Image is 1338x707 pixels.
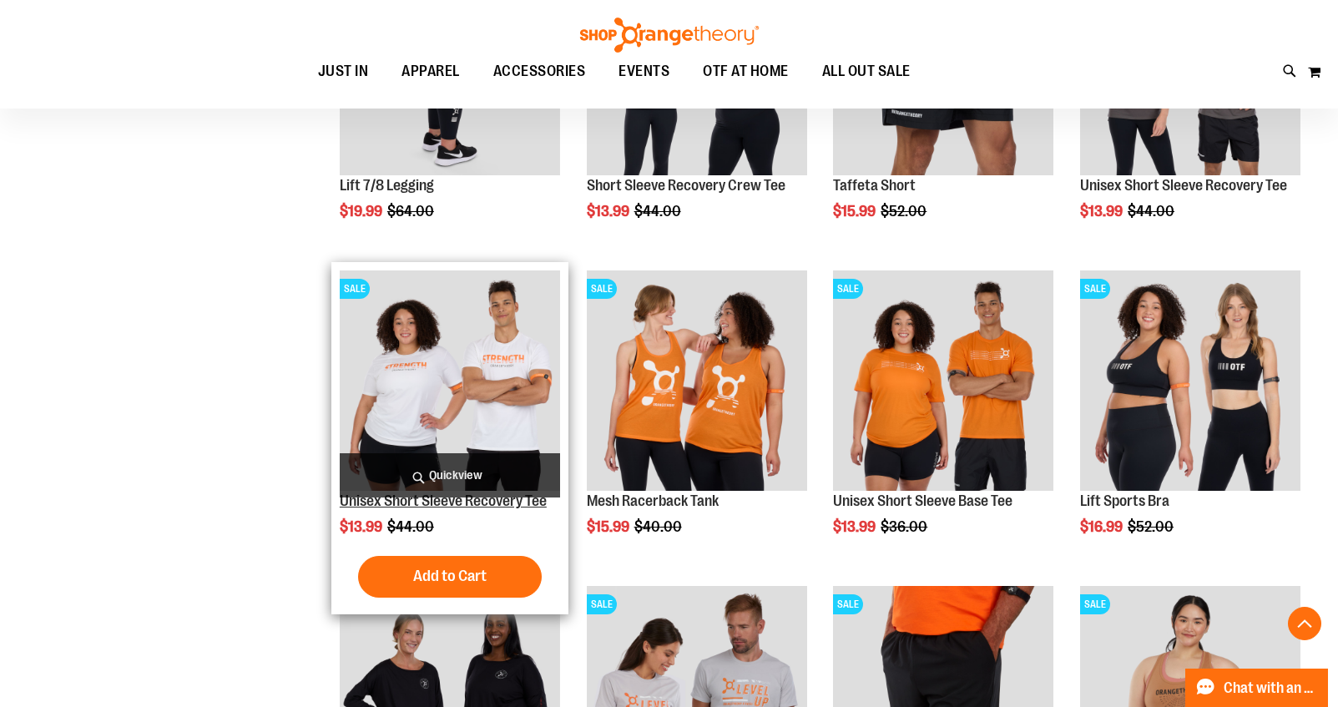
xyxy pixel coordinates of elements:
[833,177,916,194] a: Taffeta Short
[1128,518,1176,535] span: $52.00
[587,177,785,194] a: Short Sleeve Recovery Crew Tee
[587,279,617,299] span: SALE
[340,203,385,220] span: $19.99
[833,492,1012,509] a: Unisex Short Sleeve Base Tee
[587,518,632,535] span: $15.99
[1224,680,1318,696] span: Chat with an Expert
[825,262,1062,578] div: product
[578,262,815,578] div: product
[340,270,560,493] a: Product image for Unisex Short Sleeve Recovery TeeSALE
[340,270,560,491] img: Product image for Unisex Short Sleeve Recovery Tee
[340,177,434,194] a: Lift 7/8 Legging
[387,203,437,220] span: $64.00
[833,270,1053,493] a: Product image for Unisex Short Sleeve Base TeeSALE
[833,270,1053,491] img: Product image for Unisex Short Sleeve Base Tee
[1080,492,1169,509] a: Lift Sports Bra
[833,518,878,535] span: $13.99
[587,270,807,493] a: Product image for Mesh Racerback TankSALE
[1080,594,1110,614] span: SALE
[413,567,487,585] span: Add to Cart
[619,53,669,90] span: EVENTS
[1080,518,1125,535] span: $16.99
[833,203,878,220] span: $15.99
[340,453,560,497] a: Quickview
[833,279,863,299] span: SALE
[587,594,617,614] span: SALE
[1185,669,1329,707] button: Chat with an Expert
[340,492,547,509] a: Unisex Short Sleeve Recovery Tee
[587,492,719,509] a: Mesh Racerback Tank
[358,556,542,598] button: Add to Cart
[318,53,369,90] span: JUST IN
[1072,262,1309,578] div: product
[340,518,385,535] span: $13.99
[587,270,807,491] img: Product image for Mesh Racerback Tank
[1080,270,1300,491] img: Main view of 2024 October Lift Sports Bra
[578,18,761,53] img: Shop Orangetheory
[587,203,632,220] span: $13.99
[387,518,437,535] span: $44.00
[881,203,929,220] span: $52.00
[493,53,586,90] span: ACCESSORIES
[340,279,370,299] span: SALE
[1128,203,1177,220] span: $44.00
[634,518,684,535] span: $40.00
[1080,177,1287,194] a: Unisex Short Sleeve Recovery Tee
[401,53,460,90] span: APPAREL
[331,262,568,614] div: product
[1080,270,1300,493] a: Main view of 2024 October Lift Sports BraSALE
[1080,279,1110,299] span: SALE
[833,594,863,614] span: SALE
[822,53,911,90] span: ALL OUT SALE
[634,203,684,220] span: $44.00
[1288,607,1321,640] button: Back To Top
[1080,203,1125,220] span: $13.99
[703,53,789,90] span: OTF AT HOME
[881,518,930,535] span: $36.00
